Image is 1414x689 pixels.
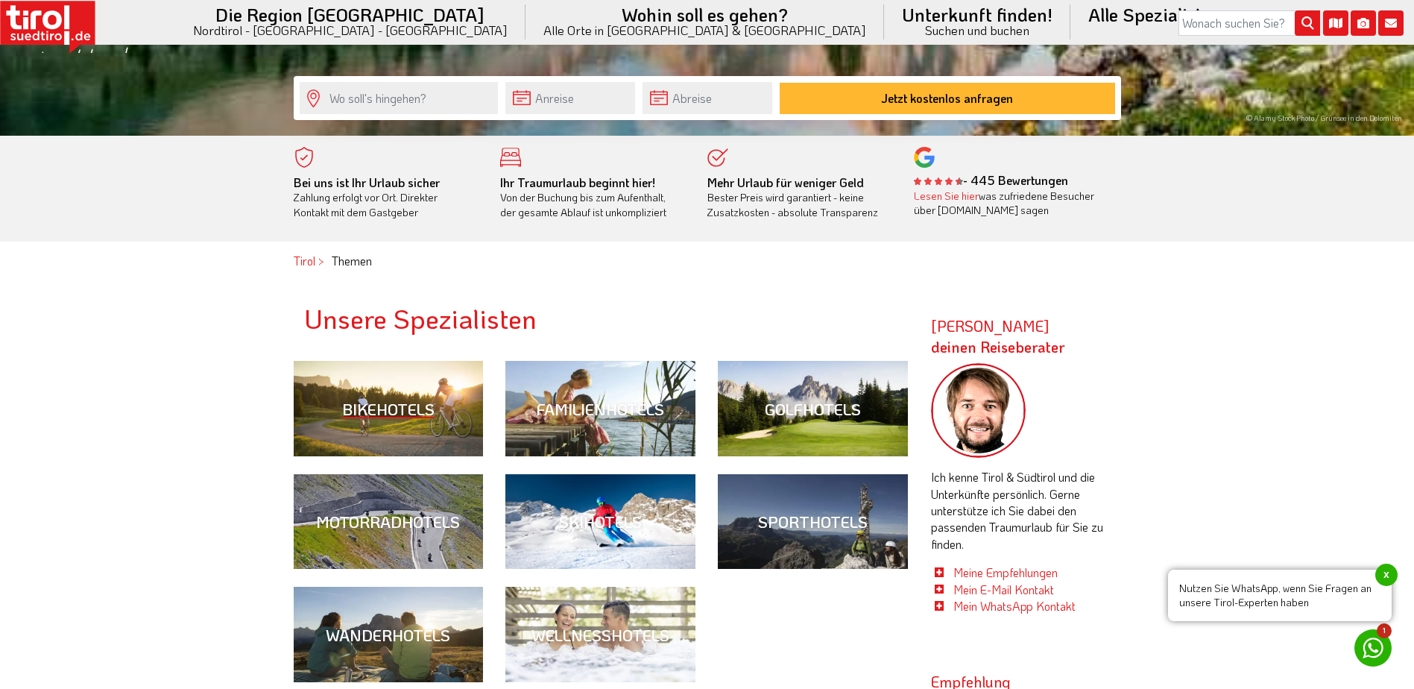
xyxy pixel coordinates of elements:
[332,253,372,268] em: Themen
[1168,570,1392,621] span: Nutzen Sie WhatsApp, wenn Sie Fragen an unsere Tirol-Experten haben
[707,174,864,190] b: Mehr Urlaub für weniger Geld
[1354,629,1392,667] a: 1 Nutzen Sie WhatsApp, wenn Sie Fragen an unsere Tirol-Experten habenx
[283,474,495,569] a: Motorradhotels
[1351,10,1376,36] i: Fotogalerie
[931,337,1065,356] span: deinen Reiseberater
[1377,623,1392,638] span: 1
[537,400,664,418] div: Familienhotels
[559,513,642,530] div: Skihotels
[953,564,1058,580] a: Meine Empfehlungen
[1375,564,1398,586] span: x
[953,598,1076,614] a: Mein WhatsApp Kontakt
[931,363,1026,459] img: frag-markus.png
[294,253,315,268] a: Tirol
[326,626,450,644] div: Wanderhotels
[300,82,498,114] input: Wo soll's hingehen?
[914,189,979,203] a: Lesen Sie hier
[914,189,1099,218] div: was zufriedene Besucher über [DOMAIN_NAME] sagen
[707,175,892,220] div: Bester Preis wird garantiert - keine Zusatzkosten - absolute Transparenz
[500,175,685,220] div: Von der Buchung bis zum Aufenthalt, der gesamte Ablauf ist unkompliziert
[707,361,919,456] a: Golfhotels
[931,363,1121,615] div: Ich kenne Tirol & Südtirol und die Unterkünfte persönlich. Gerne unterstütze ich Sie dabei den pa...
[643,82,772,114] input: Abreise
[765,400,861,418] div: Golfhotels
[294,175,479,220] div: Zahlung erfolgt vor Ort. Direkter Kontakt mit dem Gastgeber
[505,82,635,114] input: Anreise
[543,24,866,37] small: Alle Orte in [GEOGRAPHIC_DATA] & [GEOGRAPHIC_DATA]
[902,24,1052,37] small: Suchen und buchen
[305,303,897,333] h2: Unsere Spezialisten
[316,513,460,530] div: Motorradhotels
[283,361,495,456] a: Bikehotels
[1323,10,1348,36] i: Karte öffnen
[758,513,868,530] div: Sporthotels
[283,587,495,682] a: Wanderhotels
[914,172,1068,188] b: - 445 Bewertungen
[707,474,919,569] a: Sporthotels
[294,174,440,190] b: Bei uns ist Ihr Urlaub sicher
[500,174,655,190] b: Ihr Traumurlaub beginnt hier!
[494,474,707,569] a: Skihotels
[193,24,508,37] small: Nordtirol - [GEOGRAPHIC_DATA] - [GEOGRAPHIC_DATA]
[931,316,1065,356] strong: [PERSON_NAME]
[953,582,1054,597] a: Mein E-Mail Kontakt
[780,83,1115,114] button: Jetzt kostenlos anfragen
[494,361,707,456] a: Familienhotels
[1378,10,1404,36] i: Kontakt
[1178,10,1320,36] input: Wonach suchen Sie?
[494,587,707,682] a: Wellnesshotels
[531,626,669,644] div: Wellnesshotels
[342,400,435,418] div: Bikehotels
